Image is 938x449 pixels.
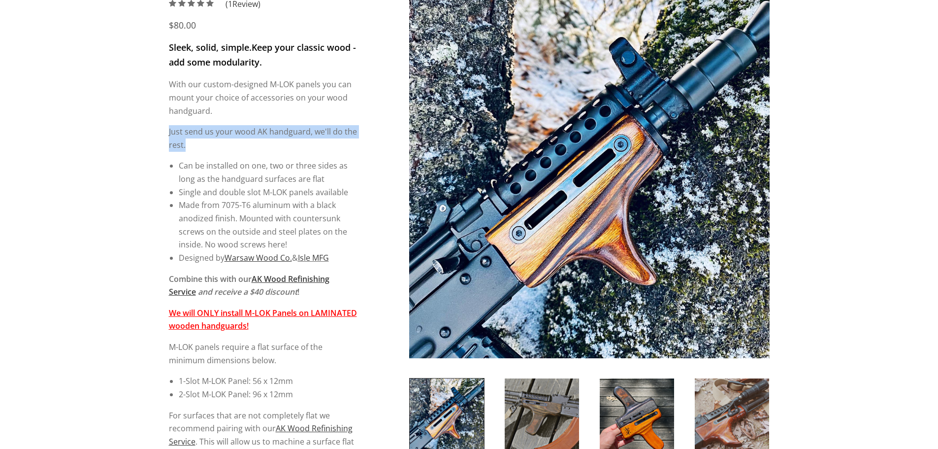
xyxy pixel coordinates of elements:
strong: Combine this with our ! [169,274,329,298]
li: Single and double slot M-LOK panels available [179,186,357,199]
li: Designed by & [179,251,357,265]
li: Can be installed on one, two or three sides as long as the handguard surfaces are flat [179,159,357,185]
li: 2-Slot M-LOK Panel: 96 x 12mm [179,388,357,401]
p: With our custom-designed M-LOK panels you can mount your choice of accessories on your wood handg... [169,78,357,117]
a: Warsaw Wood Co. [225,252,292,263]
strong: Sleek, solid, simple. [169,41,252,53]
li: Made from 7075-T6 aluminum with a black anodized finish. Mounted with countersunk screws on the o... [179,199,357,251]
strong: We will ONLY install M-LOK Panels on LAMINATED wooden handguards! [169,308,357,332]
p: Just send us your wood AK handguard, we'll do the rest. [169,125,357,151]
a: Isle MFG [298,252,329,263]
p: M-LOK panels require a flat surface of the minimum dimensions below. [169,341,357,367]
em: and receive a $40 discount [198,286,297,297]
span: $80.00 [169,19,196,31]
strong: Keep your classic wood - add some modularity. [169,41,356,68]
li: 1-Slot M-LOK Panel: 56 x 12mm [179,375,357,388]
a: AK Wood Refinishing Service [169,423,353,447]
